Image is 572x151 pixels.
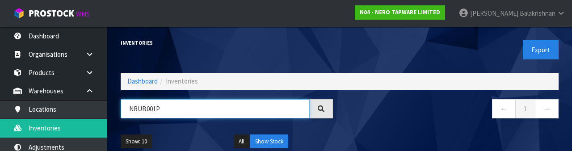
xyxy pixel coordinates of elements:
button: All [234,134,249,149]
strong: N04 - NERO TAPWARE LIMITED [360,8,440,16]
a: N04 - NERO TAPWARE LIMITED [355,5,445,20]
nav: Page navigation [346,99,559,121]
input: Search inventories [121,99,310,118]
span: ProStock [29,8,74,19]
span: Balakrishnan [520,9,555,17]
a: Dashboard [127,77,158,85]
button: Show Stock [250,134,288,149]
button: Show: 10 [121,134,152,149]
button: Export [523,40,559,59]
img: cube-alt.png [13,8,25,19]
a: ← [492,99,516,118]
span: [PERSON_NAME] [470,9,518,17]
small: WMS [76,10,90,18]
span: Inventories [166,77,198,85]
a: 1 [515,99,535,118]
h1: Inventories [121,40,333,46]
a: → [535,99,559,118]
